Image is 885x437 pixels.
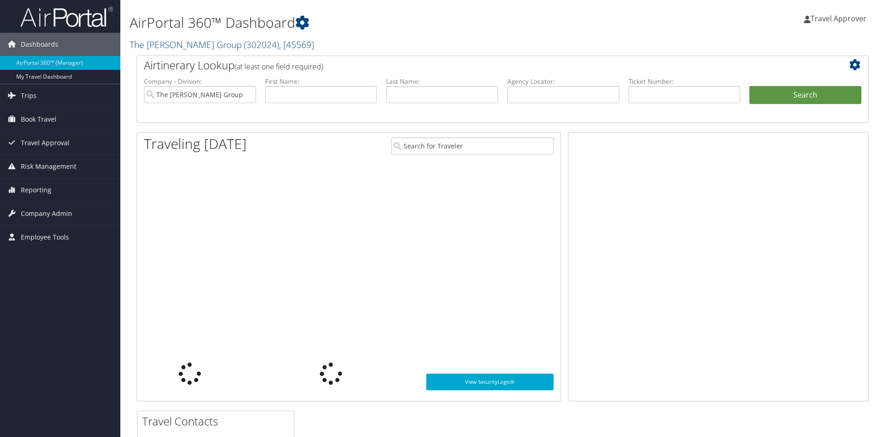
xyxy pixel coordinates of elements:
[21,84,37,107] span: Trips
[20,6,113,28] img: airportal-logo.png
[21,178,51,202] span: Reporting
[507,77,619,86] label: Agency Locator:
[144,57,800,73] h2: Airtinerary Lookup
[21,226,69,249] span: Employee Tools
[144,134,247,154] h1: Traveling [DATE]
[426,374,554,390] a: View SecurityLogic®
[21,108,56,131] span: Book Travel
[144,77,256,86] label: Company - Division:
[21,155,76,178] span: Risk Management
[21,131,69,154] span: Travel Approval
[749,86,861,105] button: Search
[804,5,876,32] a: Travel Approver
[142,413,294,429] h2: Travel Contacts
[386,77,498,86] label: Last Name:
[391,137,554,154] input: Search for Traveler
[130,38,314,51] a: The [PERSON_NAME] Group
[810,13,866,24] span: Travel Approver
[629,77,741,86] label: Ticket Number:
[265,77,377,86] label: First Name:
[130,13,627,32] h1: AirPortal 360™ Dashboard
[21,202,72,225] span: Company Admin
[244,38,279,51] span: ( 302024 )
[21,33,58,56] span: Dashboards
[279,38,314,51] span: , [ 45569 ]
[235,62,323,72] span: (at least one field required)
